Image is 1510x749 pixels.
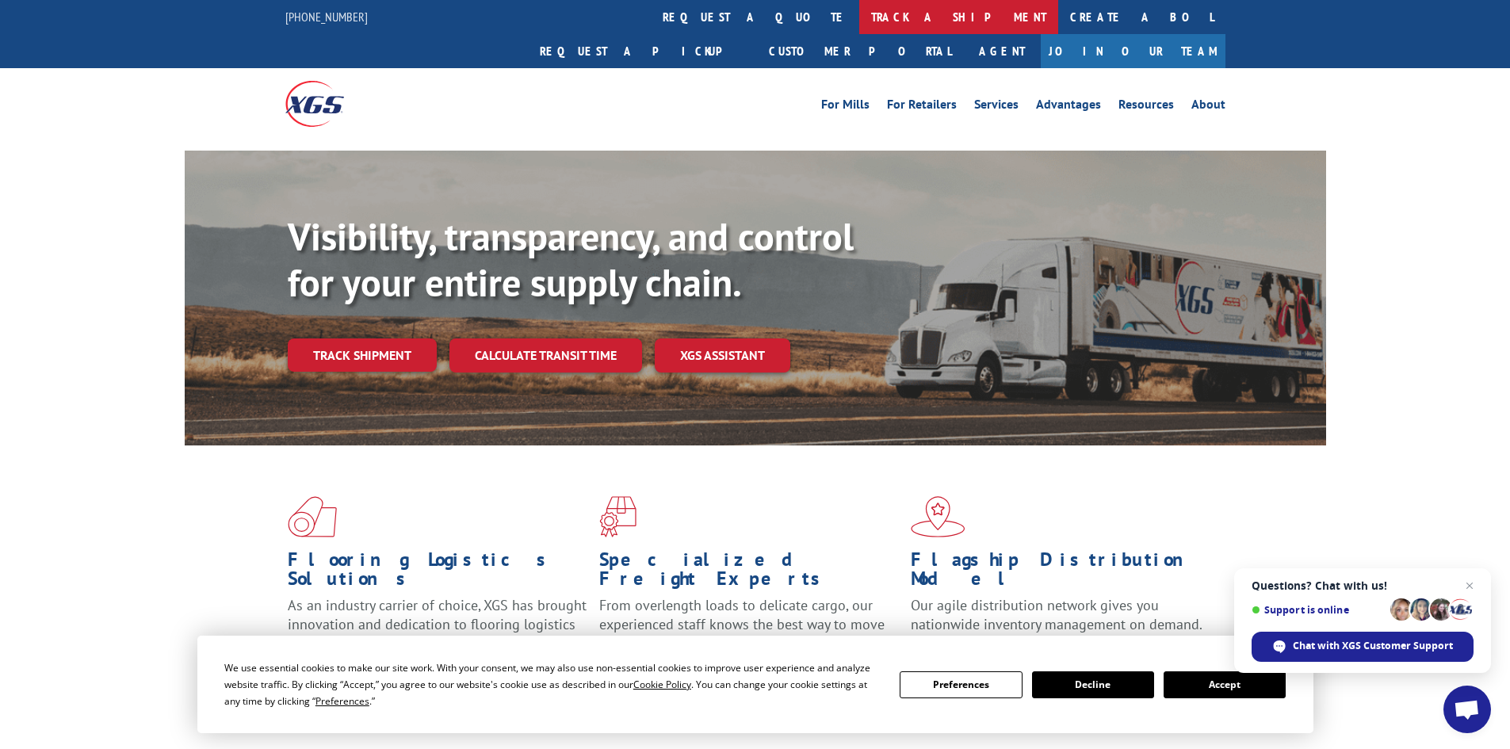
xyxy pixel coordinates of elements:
[1443,686,1491,733] div: Open chat
[1164,671,1286,698] button: Accept
[911,596,1202,633] span: Our agile distribution network gives you nationwide inventory management on demand.
[288,596,587,652] span: As an industry carrier of choice, XGS has brought innovation and dedication to flooring logistics...
[1041,34,1225,68] a: Join Our Team
[1118,98,1174,116] a: Resources
[599,550,899,596] h1: Specialized Freight Experts
[900,671,1022,698] button: Preferences
[963,34,1041,68] a: Agent
[224,659,881,709] div: We use essential cookies to make our site work. With your consent, we may also use non-essential ...
[1460,576,1479,595] span: Close chat
[911,550,1210,596] h1: Flagship Distribution Model
[1036,98,1101,116] a: Advantages
[288,496,337,537] img: xgs-icon-total-supply-chain-intelligence-red
[655,338,790,373] a: XGS ASSISTANT
[285,9,368,25] a: [PHONE_NUMBER]
[599,496,636,537] img: xgs-icon-focused-on-flooring-red
[528,34,757,68] a: Request a pickup
[288,550,587,596] h1: Flooring Logistics Solutions
[197,636,1313,733] div: Cookie Consent Prompt
[449,338,642,373] a: Calculate transit time
[599,596,899,667] p: From overlength loads to delicate cargo, our experienced staff knows the best way to move your fr...
[974,98,1019,116] a: Services
[633,678,691,691] span: Cookie Policy
[821,98,870,116] a: For Mills
[887,98,957,116] a: For Retailers
[1032,671,1154,698] button: Decline
[1191,98,1225,116] a: About
[1252,632,1474,662] div: Chat with XGS Customer Support
[757,34,963,68] a: Customer Portal
[1252,579,1474,592] span: Questions? Chat with us!
[1293,639,1453,653] span: Chat with XGS Customer Support
[288,212,854,307] b: Visibility, transparency, and control for your entire supply chain.
[1252,604,1385,616] span: Support is online
[315,694,369,708] span: Preferences
[911,496,965,537] img: xgs-icon-flagship-distribution-model-red
[288,338,437,372] a: Track shipment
